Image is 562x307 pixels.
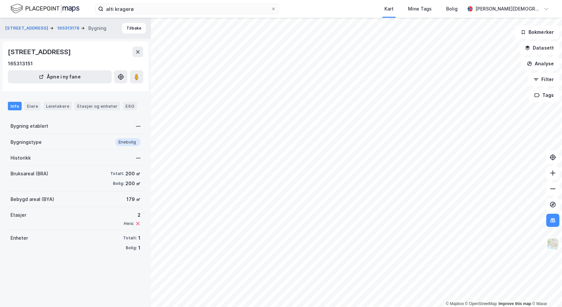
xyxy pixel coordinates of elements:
[11,195,54,203] div: Bebygd areal (BYA)
[11,122,48,130] div: Bygning etablert
[475,5,541,13] div: [PERSON_NAME][DEMOGRAPHIC_DATA]
[124,221,134,226] div: Heis:
[88,24,106,32] div: Bygning
[529,89,559,102] button: Tags
[138,234,140,242] div: 1
[43,102,72,110] div: Leietakere
[8,70,112,83] button: Åpne i ny fane
[499,301,531,306] a: Improve this map
[136,122,140,130] div: —
[124,211,140,219] div: 2
[103,4,271,14] input: Søk på adresse, matrikkel, gårdeiere, leietakere eller personer
[122,23,146,33] button: Tilbake
[136,154,140,162] div: —
[529,275,562,307] div: Kontrollprogram for chat
[521,57,559,70] button: Analyse
[11,3,79,14] img: logo.f888ab2527a4732fd821a326f86c7f29.svg
[126,195,140,203] div: 179 ㎡
[11,170,48,178] div: Bruksareal (BRA)
[519,41,559,55] button: Datasett
[113,181,124,186] div: Bolig:
[138,244,140,252] div: 1
[446,5,458,13] div: Bolig
[515,26,559,39] button: Bokmerker
[24,102,41,110] div: Eiere
[384,5,394,13] div: Kart
[123,102,137,110] div: ESG
[465,301,497,306] a: OpenStreetMap
[110,171,124,176] div: Totalt:
[125,170,140,178] div: 200 ㎡
[11,138,42,146] div: Bygningstype
[123,235,137,241] div: Totalt:
[77,103,118,109] div: Etasjer og enheter
[11,211,26,219] div: Etasjer
[528,73,559,86] button: Filter
[126,245,137,251] div: Bolig:
[11,234,28,242] div: Enheter
[547,238,559,250] img: Z
[125,180,140,187] div: 200 ㎡
[57,25,81,32] button: 165313178
[11,154,31,162] div: Historikk
[529,275,562,307] iframe: Chat Widget
[8,102,22,110] div: Info
[8,47,72,57] div: [STREET_ADDRESS]
[408,5,432,13] div: Mine Tags
[8,60,33,68] div: 165313151
[5,25,50,32] button: [STREET_ADDRESS]
[446,301,464,306] a: Mapbox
